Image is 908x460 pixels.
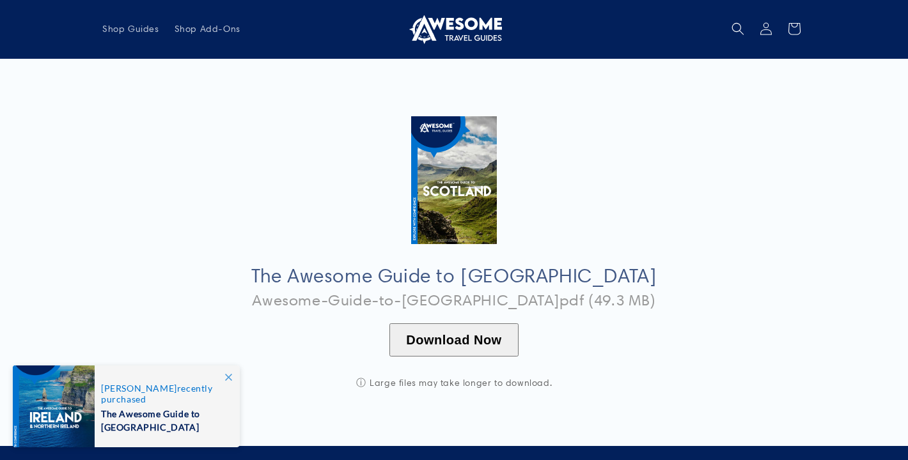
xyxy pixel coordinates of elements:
[101,404,226,434] span: The Awesome Guide to [GEOGRAPHIC_DATA]
[102,23,159,34] span: Shop Guides
[101,383,177,394] span: [PERSON_NAME]
[356,377,366,388] span: ⓘ
[411,116,496,244] img: Cover_Large_-Scotland.jpg
[389,323,518,356] button: Download Now
[175,23,240,34] span: Shop Add-Ons
[724,15,752,43] summary: Search
[167,15,248,42] a: Shop Add-Ons
[326,377,582,388] div: Large files may take longer to download.
[101,383,226,404] span: recently purchased
[402,8,507,49] a: Awesome Travel Guides
[406,13,502,44] img: Awesome Travel Guides
[95,15,167,42] a: Shop Guides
